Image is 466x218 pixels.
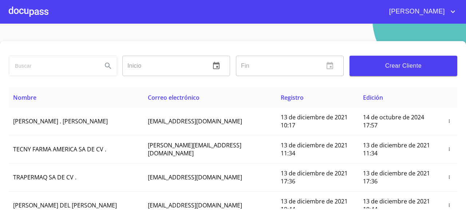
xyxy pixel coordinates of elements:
span: 13 de diciembre de 2021 10:17 [281,113,348,129]
span: [EMAIL_ADDRESS][DOMAIN_NAME] [148,201,242,209]
span: 14 de octubre de 2024 17:57 [363,113,424,129]
span: 13 de diciembre de 2021 11:34 [281,141,348,157]
span: Crear Cliente [355,61,451,71]
button: Search [99,57,117,75]
span: Nombre [13,94,36,102]
span: Correo electrónico [148,94,200,102]
span: 13 de diciembre de 2021 18:44 [363,197,430,213]
span: Registro [281,94,304,102]
span: 13 de diciembre de 2021 17:36 [281,169,348,185]
span: TRAPERMAQ SA DE CV . [13,173,76,181]
span: [PERSON_NAME][EMAIL_ADDRESS][DOMAIN_NAME] [148,141,241,157]
span: [PERSON_NAME] . [PERSON_NAME] [13,117,108,125]
span: 13 de diciembre de 2021 11:34 [363,141,430,157]
span: [PERSON_NAME] DEL [PERSON_NAME] [13,201,117,209]
span: [PERSON_NAME] [384,6,449,17]
span: Edición [363,94,383,102]
span: [EMAIL_ADDRESS][DOMAIN_NAME] [148,117,242,125]
span: TECNY FARMA AMERICA SA DE CV . [13,145,106,153]
input: search [9,56,96,76]
span: 13 de diciembre de 2021 17:36 [363,169,430,185]
button: Crear Cliente [349,56,457,76]
button: account of current user [384,6,457,17]
span: [EMAIL_ADDRESS][DOMAIN_NAME] [148,173,242,181]
span: 13 de diciembre de 2021 18:44 [281,197,348,213]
